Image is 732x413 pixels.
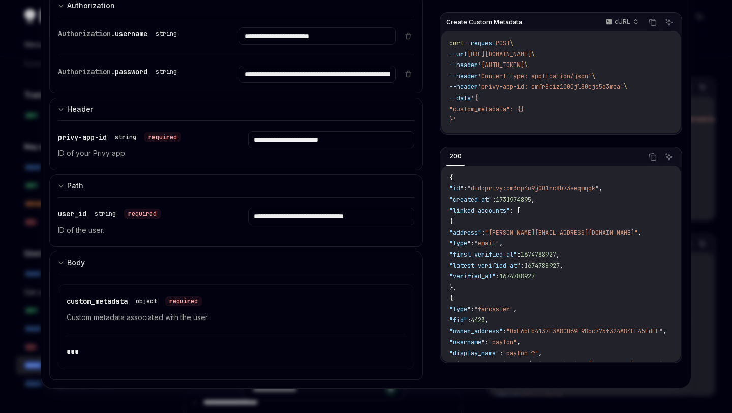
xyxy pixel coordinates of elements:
[67,297,128,306] span: custom_metadata
[115,67,147,76] span: password
[446,18,522,26] span: Create Custom Metadata
[517,338,521,346] span: ,
[446,150,465,163] div: 200
[449,72,478,80] span: --header
[496,272,499,280] span: :
[503,349,538,357] span: "payton ↑"
[124,209,161,219] div: required
[496,39,510,47] span: POST
[58,147,224,160] p: ID of your Privy app.
[471,239,474,247] span: :
[467,50,531,58] span: [URL][DOMAIN_NAME]
[531,50,535,58] span: \
[478,61,524,69] span: '[AUTH_TOKEN]
[67,180,83,192] div: Path
[662,16,676,29] button: Ask AI
[58,27,181,40] div: Authorization.username
[449,207,510,215] span: "linked_accounts"
[599,184,602,193] span: ,
[449,39,464,47] span: curl
[58,224,224,236] p: ID of the user.
[58,29,115,38] span: Authorization.
[471,305,474,313] span: :
[481,229,485,237] span: :
[615,18,630,26] p: cURL
[531,196,535,204] span: ,
[144,132,181,142] div: required
[471,94,478,102] span: '{
[449,360,467,368] span: "bio"
[58,66,181,78] div: Authorization.password
[58,208,161,220] div: user_id
[449,316,467,324] span: "fid"
[67,257,85,269] div: Body
[449,327,503,335] span: "owner_address"
[58,133,107,142] span: privy-app-id
[663,327,666,335] span: ,
[67,311,406,324] p: Custom metadata associated with the user.
[485,316,489,324] span: ,
[600,14,643,31] button: cURL
[521,262,524,270] span: :
[449,116,456,124] span: }'
[646,150,659,164] button: Copy the contents from the code block
[556,250,560,259] span: ,
[485,338,489,346] span: :
[449,283,456,292] span: },
[115,29,147,38] span: username
[449,174,453,182] span: {
[517,250,521,259] span: :
[58,131,181,143] div: privy-app-id
[474,239,499,247] span: "email"
[478,83,624,91] span: 'privy-app-id: cmfr8ciz1000jl80cjs5o3moa'
[471,316,485,324] span: 4423
[464,184,467,193] span: :
[662,150,676,164] button: Ask AI
[521,250,556,259] span: 1674788927
[464,39,496,47] span: --request
[49,98,423,120] button: expand input section
[489,338,517,346] span: "payton"
[449,217,453,226] span: {
[467,184,599,193] span: "did:privy:cm3np4u9j001rc8b73seqmqqk"
[449,184,464,193] span: "id"
[449,229,481,237] span: "address"
[449,338,485,346] span: "username"
[58,67,115,76] span: Authorization.
[592,72,595,80] span: \
[449,94,471,102] span: --data
[449,250,517,259] span: "first_verified_at"
[467,360,471,368] span: :
[449,262,521,270] span: "latest_verified_at"
[449,50,467,58] span: --url
[67,295,202,307] div: custom_metadata
[492,196,496,204] span: :
[467,316,471,324] span: :
[49,251,423,274] button: expand input section
[524,61,528,69] span: \
[499,349,503,357] span: :
[513,305,517,313] span: ,
[449,349,499,357] span: "display_name"
[499,239,503,247] span: ,
[510,207,521,215] span: : [
[449,239,471,247] span: "type"
[449,272,496,280] span: "verified_at"
[499,272,535,280] span: 1674788927
[485,229,638,237] span: "[PERSON_NAME][EMAIL_ADDRESS][DOMAIN_NAME]"
[449,61,478,69] span: --header
[58,209,86,218] span: user_id
[449,294,453,302] span: {
[449,83,478,91] span: --header
[538,349,542,357] span: ,
[638,229,642,237] span: ,
[646,16,659,29] button: Copy the contents from the code block
[506,327,663,335] span: "0xE6bFb4137F3A8C069F98cc775f324A84FE45FdFF"
[67,103,93,115] div: Header
[510,39,513,47] span: \
[474,305,513,313] span: "farcaster"
[449,305,471,313] span: "type"
[524,262,560,270] span: 1674788927
[560,262,563,270] span: ,
[478,72,592,80] span: 'Content-Type: application/json'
